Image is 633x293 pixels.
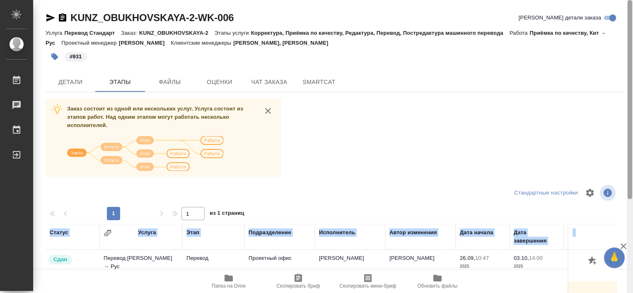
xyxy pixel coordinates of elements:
[67,106,243,128] span: Заказ состоит из одной или нескольких услуг. Услуга состоит из этапов работ. Над одним этапом мог...
[262,105,274,117] button: close
[186,228,199,237] div: Этап
[61,40,118,46] p: Проектный менеджер
[249,228,291,237] div: Подразделение
[200,77,239,87] span: Оценки
[251,30,510,36] p: Корректура, Приёмка по качеству, Редактура, Перевод, Постредактура машинного перевода
[460,228,493,237] div: Дата начала
[607,249,621,267] span: 🙏
[403,270,472,293] button: Обновить файлы
[46,13,56,23] button: Скопировать ссылку для ЯМессенджера
[171,40,234,46] p: Клиентские менеджеры
[475,255,489,261] p: 10:47
[99,250,182,279] td: Перевод [PERSON_NAME] → Рус
[150,77,190,87] span: Файлы
[194,270,263,293] button: Папка на Drive
[319,228,355,237] div: Исполнитель
[121,30,139,36] p: Заказ:
[512,187,580,199] div: split button
[53,255,67,264] p: Сдан
[138,228,156,237] div: Услуга
[600,185,617,201] span: Посмотреть информацию
[586,254,600,268] button: Добавить оценку
[514,228,559,245] div: Дата завершения
[104,229,112,237] button: Сгруппировать
[580,183,600,203] span: Настроить таблицу
[244,250,315,279] td: Проектный офис
[249,77,289,87] span: Чат заказа
[58,13,68,23] button: Скопировать ссылку
[339,283,396,289] span: Скопировать мини-бриф
[215,30,251,36] p: Этапы услуги
[389,228,437,237] div: Автор изменения
[418,283,458,289] span: Обновить файлы
[514,262,559,271] p: 2025
[460,262,505,271] p: 2025
[385,250,456,279] td: [PERSON_NAME]
[210,208,244,220] span: из 1 страниц
[51,77,90,87] span: Детали
[50,228,68,237] div: Статус
[519,14,601,22] span: [PERSON_NAME] детали заказа
[333,270,403,293] button: Скопировать мини-бриф
[100,77,140,87] span: Этапы
[510,30,530,36] p: Работа
[46,48,64,66] button: Добавить тэг
[64,30,121,36] p: Перевод Стандарт
[139,30,215,36] p: KUNZ_OBUKHOVSKAYA-2
[64,53,87,60] span: 931
[460,255,475,261] p: 26.09,
[604,247,625,268] button: 🙏
[46,30,64,36] p: Услуга
[233,40,334,46] p: [PERSON_NAME], [PERSON_NAME]
[263,270,333,293] button: Скопировать бриф
[514,255,529,261] p: 03.10,
[119,40,171,46] p: [PERSON_NAME]
[276,283,320,289] span: Скопировать бриф
[315,250,385,279] td: [PERSON_NAME]
[70,12,234,23] a: KUNZ_OBUKHOVSKAYA-2-WK-006
[299,77,339,87] span: SmartCat
[529,255,543,261] p: 14:00
[70,53,82,61] p: #931
[186,254,240,262] p: Перевод
[212,283,246,289] span: Папка на Drive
